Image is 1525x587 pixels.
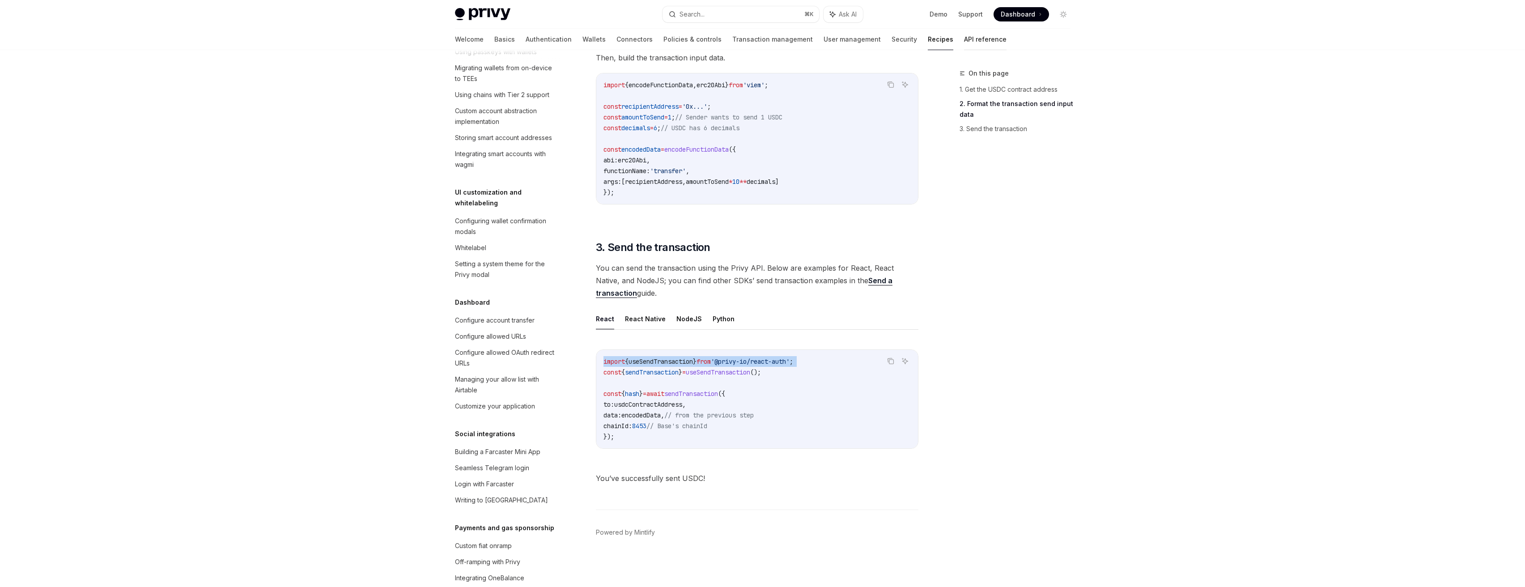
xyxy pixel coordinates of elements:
[632,422,646,430] span: 8453
[603,102,621,111] span: const
[455,29,484,50] a: Welcome
[596,240,710,255] span: 3. Send the transaction
[448,345,562,371] a: Configure allowed OAuth redirect URLs
[629,357,693,366] span: useSendTransaction
[1056,7,1070,21] button: Toggle dark mode
[455,479,514,489] div: Login with Farcaster
[899,355,911,367] button: Ask AI
[960,97,1078,122] a: 2. Format the transaction send input data
[664,113,668,121] span: =
[448,60,562,87] a: Migrating wallets from on-device to TEEs
[455,8,510,21] img: light logo
[455,347,557,369] div: Configure allowed OAuth redirect URLs
[455,187,562,208] h5: UI customization and whitelabeling
[885,355,896,367] button: Copy the contents from the code block
[718,390,725,398] span: ({
[603,368,621,376] span: const
[455,315,535,326] div: Configure account transfer
[448,570,562,586] a: Integrating OneBalance
[711,357,790,366] span: '@privy-io/react-auth'
[603,411,621,419] span: data:
[713,308,735,329] button: Python
[646,390,664,398] span: await
[824,29,881,50] a: User management
[675,113,782,121] span: // Sender wants to send 1 USDC
[693,357,697,366] span: }
[455,557,520,567] div: Off-ramping with Privy
[676,308,702,329] button: NodeJS
[455,374,557,396] div: Managing your allow list with Airtable
[747,178,775,186] span: decimals
[765,81,768,89] span: ;
[603,145,621,153] span: const
[603,124,621,132] span: const
[969,68,1009,79] span: On this page
[625,390,639,398] span: hash
[899,79,911,90] button: Ask AI
[621,368,625,376] span: {
[448,256,562,283] a: Setting a system theme for the Privy modal
[661,124,739,132] span: // USDC has 6 decimals
[732,178,739,186] span: 10
[639,390,643,398] span: }
[448,492,562,508] a: Writing to [GEOGRAPHIC_DATA]
[682,400,686,408] span: ,
[596,262,918,299] span: You can send the transaction using the Privy API. Below are examples for React, React Native, and...
[618,156,646,164] span: erc20Abi
[682,178,686,186] span: ,
[657,124,661,132] span: ;
[625,81,629,89] span: {
[664,390,718,398] span: sendTransaction
[596,472,918,485] span: You’ve successfully sent USDC!
[686,368,750,376] span: useSendTransaction
[448,398,562,414] a: Customize your application
[930,10,947,19] a: Demo
[790,357,793,366] span: ;
[596,51,918,64] span: Then, build the transaction input data.
[663,29,722,50] a: Policies & controls
[621,145,661,153] span: encodedData
[661,145,664,153] span: =
[455,573,524,583] div: Integrating OneBalance
[707,102,711,111] span: ;
[928,29,953,50] a: Recipes
[629,81,693,89] span: encodeFunctionData
[686,178,729,186] span: amountToSend
[603,81,625,89] span: import
[697,357,711,366] span: from
[732,29,813,50] a: Transaction management
[603,357,625,366] span: import
[621,390,625,398] span: {
[448,240,562,256] a: Whitelabel
[725,81,729,89] span: }
[614,400,682,408] span: usdcContractAddress
[603,178,621,186] span: args:
[603,400,614,408] span: to:
[448,213,562,240] a: Configuring wallet confirmation modals
[750,368,761,376] span: ();
[686,167,689,175] span: ,
[448,444,562,460] a: Building a Farcaster Mini App
[448,476,562,492] a: Login with Farcaster
[671,113,675,121] span: ;
[455,259,557,280] div: Setting a system theme for the Privy modal
[616,29,653,50] a: Connectors
[643,390,646,398] span: =
[664,145,729,153] span: encodeFunctionData
[448,460,562,476] a: Seamless Telegram login
[693,81,697,89] span: ,
[603,156,618,164] span: abi:
[494,29,515,50] a: Basics
[664,411,754,419] span: // from the previous step
[958,10,983,19] a: Support
[603,167,650,175] span: functionName:
[448,554,562,570] a: Off-ramping with Privy
[679,368,682,376] span: }
[663,6,819,22] button: Search...⌘K
[743,81,765,89] span: 'viem'
[804,11,814,18] span: ⌘ K
[621,113,664,121] span: amountToSend
[729,81,743,89] span: from
[650,124,654,132] span: =
[621,102,679,111] span: recipientAddress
